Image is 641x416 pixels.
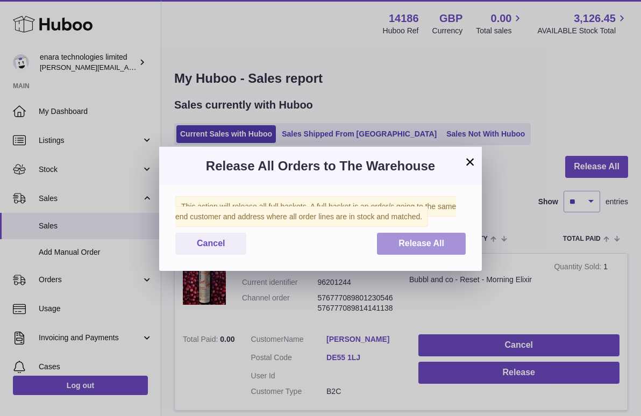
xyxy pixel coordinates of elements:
[377,233,466,255] button: Release All
[175,196,456,227] span: This action will release all full baskets. A full basket is an order/s going to the same end cust...
[464,155,476,168] button: ×
[175,157,466,175] h3: Release All Orders to The Warehouse
[175,233,246,255] button: Cancel
[197,239,225,248] span: Cancel
[398,239,444,248] span: Release All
